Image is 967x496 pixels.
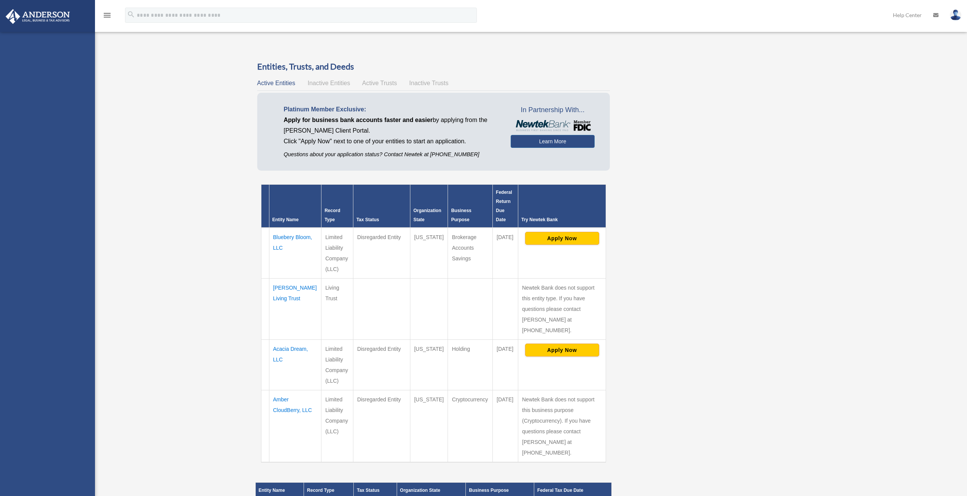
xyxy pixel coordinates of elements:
td: Bluebery Bloom, LLC [269,228,321,279]
td: Newtek Bank does not support this entity type. If you have questions please contact [PERSON_NAME]... [518,279,606,340]
p: by applying from the [PERSON_NAME] Client Portal. [284,115,499,136]
th: Tax Status [353,185,410,228]
th: Entity Name [269,185,321,228]
p: Questions about your application status? Contact Newtek at [PHONE_NUMBER] [284,150,499,159]
td: Holding [448,340,493,390]
span: Inactive Entities [307,80,350,86]
button: Apply Now [525,344,599,357]
th: Record Type [321,185,353,228]
img: NewtekBankLogoSM.png [514,120,591,132]
td: Limited Liability Company (LLC) [321,340,353,390]
td: [DATE] [493,340,518,390]
td: Brokerage Accounts Savings [448,228,493,279]
td: Acacia Dream, LLC [269,340,321,390]
th: Organization State [410,185,448,228]
td: Cryptocurrency [448,390,493,463]
td: [PERSON_NAME] Living Trust [269,279,321,340]
td: Disregarded Entity [353,340,410,390]
td: Living Trust [321,279,353,340]
h3: Entities, Trusts, and Deeds [257,61,610,73]
i: search [127,10,135,19]
td: Amber CloudBerry, LLC [269,390,321,463]
span: Active Entities [257,80,295,86]
p: Platinum Member Exclusive: [284,104,499,115]
td: [US_STATE] [410,228,448,279]
span: Inactive Trusts [409,80,448,86]
span: In Partnership With... [511,104,595,116]
div: Try Newtek Bank [521,215,603,224]
a: Learn More [511,135,595,148]
img: User Pic [950,10,961,21]
a: menu [103,13,112,20]
th: Business Purpose [448,185,493,228]
td: Limited Liability Company (LLC) [321,390,353,463]
td: [DATE] [493,390,518,463]
span: Active Trusts [362,80,397,86]
td: Limited Liability Company (LLC) [321,228,353,279]
span: Apply for business bank accounts faster and easier [284,117,433,123]
th: Federal Return Due Date [493,185,518,228]
td: [US_STATE] [410,390,448,463]
td: Disregarded Entity [353,228,410,279]
td: [DATE] [493,228,518,279]
p: Click "Apply Now" next to one of your entities to start an application. [284,136,499,147]
td: Newtek Bank does not support this business purpose (Cryptocurrency). If you have questions please... [518,390,606,463]
td: Disregarded Entity [353,390,410,463]
img: Anderson Advisors Platinum Portal [3,9,72,24]
button: Apply Now [525,232,599,245]
td: [US_STATE] [410,340,448,390]
i: menu [103,11,112,20]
